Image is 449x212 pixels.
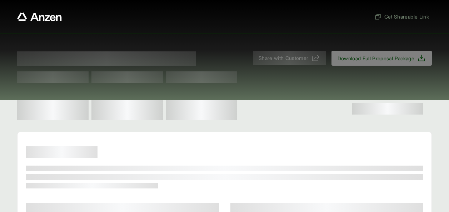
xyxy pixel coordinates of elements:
[259,54,309,62] span: Share with Customer
[374,13,429,20] span: Get Shareable Link
[17,51,196,66] span: Proposal for
[371,10,432,23] button: Get Shareable Link
[17,12,62,21] a: Anzen website
[17,71,89,83] span: Test
[166,71,237,83] span: Test
[91,71,163,83] span: Test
